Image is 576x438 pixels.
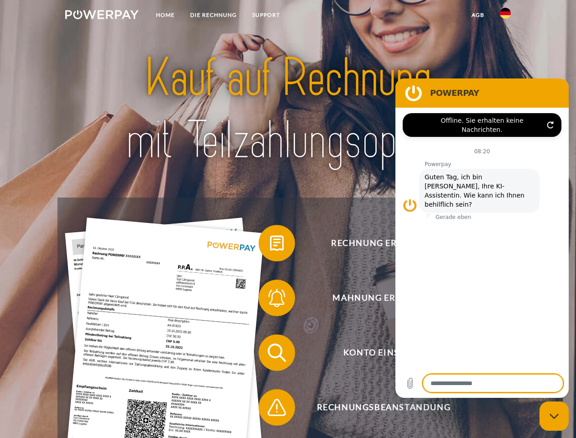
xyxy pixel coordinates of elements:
[272,334,495,371] span: Konto einsehen
[259,225,496,261] button: Rechnung erhalten?
[500,8,511,19] img: de
[259,389,496,426] button: Rechnungsbeanstandung
[395,78,569,398] iframe: Messaging-Fenster
[265,341,288,364] img: qb_search.svg
[464,7,492,23] a: agb
[272,389,495,426] span: Rechnungsbeanstandung
[272,225,495,261] span: Rechnung erhalten?
[259,280,496,316] button: Mahnung erhalten?
[65,10,139,19] img: logo-powerpay-white.svg
[148,7,182,23] a: Home
[265,396,288,419] img: qb_warning.svg
[259,334,496,371] button: Konto einsehen
[182,7,244,23] a: DIE RECHNUNG
[87,44,489,175] img: title-powerpay_de.svg
[265,287,288,309] img: qb_bell.svg
[272,280,495,316] span: Mahnung erhalten?
[540,401,569,431] iframe: Schaltfläche zum Öffnen des Messaging-Fensters; Konversation läuft
[265,232,288,255] img: qb_bill.svg
[244,7,288,23] a: SUPPORT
